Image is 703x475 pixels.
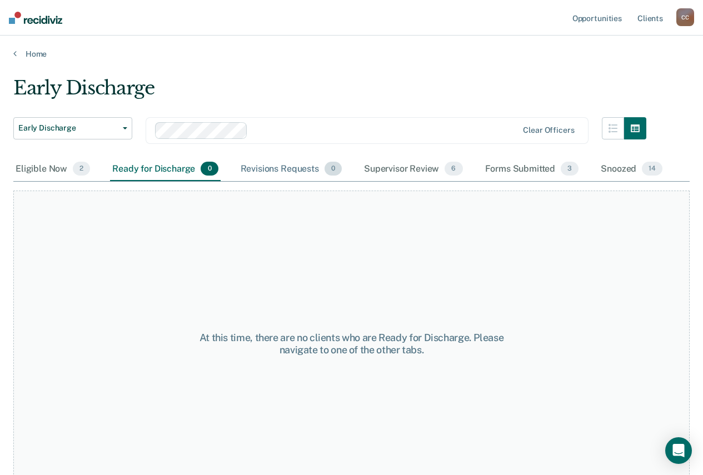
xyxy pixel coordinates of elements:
button: CC [676,8,694,26]
span: 14 [642,162,662,176]
div: Forms Submitted3 [483,157,581,182]
div: Open Intercom Messenger [665,437,692,464]
div: Early Discharge [13,77,646,108]
div: Ready for Discharge0 [110,157,220,182]
span: 2 [73,162,90,176]
span: 0 [201,162,218,176]
div: C C [676,8,694,26]
a: Home [13,49,690,59]
span: 0 [325,162,342,176]
button: Early Discharge [13,117,132,139]
div: Revisions Requests0 [238,157,344,182]
span: Early Discharge [18,123,118,133]
div: Snoozed14 [599,157,665,182]
div: Supervisor Review6 [362,157,465,182]
div: Clear officers [523,126,574,135]
div: At this time, there are no clients who are Ready for Discharge. Please navigate to one of the oth... [183,332,521,356]
span: 3 [561,162,579,176]
img: Recidiviz [9,12,62,24]
div: Eligible Now2 [13,157,92,182]
span: 6 [445,162,462,176]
